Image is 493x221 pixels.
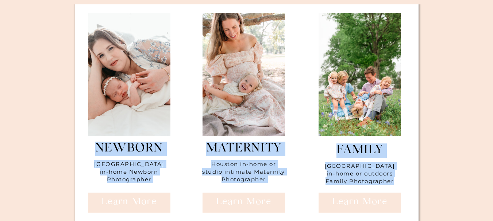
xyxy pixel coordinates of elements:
[202,160,285,187] a: Houston in-home or studio intimate Maternity Photographer
[332,197,388,208] a: learn more
[325,162,395,187] a: [GEOGRAPHIC_DATA] in-home or outdoors Family Photographer
[203,142,285,160] a: maternity
[88,142,170,160] a: Newborn
[101,197,157,208] a: learn more
[216,197,272,208] a: learn more
[94,160,164,187] a: [GEOGRAPHIC_DATA] in-home Newborn Photographer
[319,143,401,162] a: family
